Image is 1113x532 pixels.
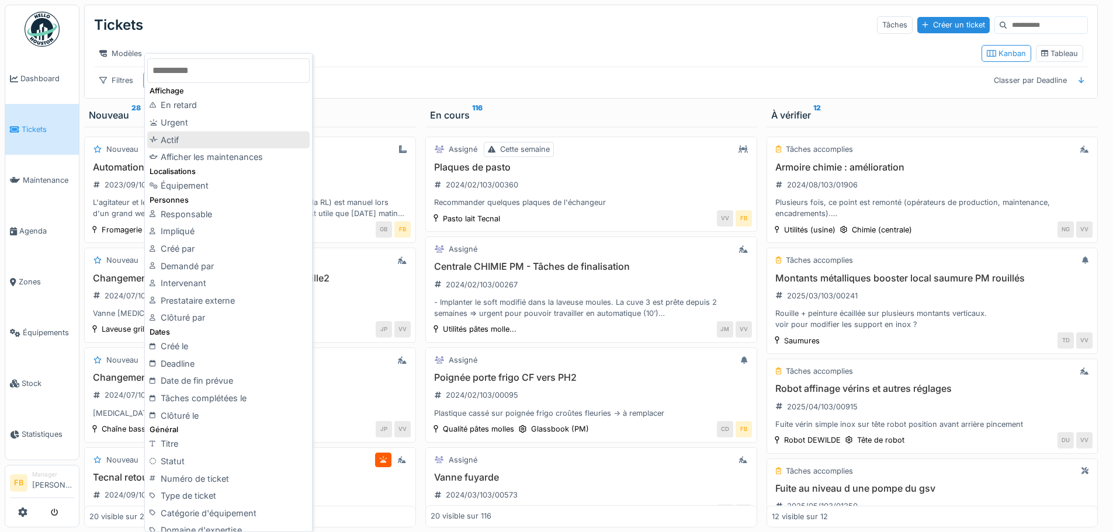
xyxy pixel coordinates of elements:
[106,454,138,465] div: Nouveau
[787,401,858,412] div: 2025/04/103/00915
[394,421,411,437] div: VV
[25,12,60,47] img: Badge_color-CXgf-gQk.svg
[22,378,74,389] span: Stock
[147,326,310,338] div: Dates
[147,177,310,194] div: Équipement
[772,197,1093,219] div: Plusieurs fois, ce point est remonté (opérateurs de production, maintenance, encadrements). Le bu...
[147,487,310,505] div: Type de ticket
[102,324,161,335] div: Laveuse grilles 2
[147,338,310,355] div: Créé le
[852,224,912,235] div: Chimie (centrale)
[89,197,411,219] div: L'agitateur et le refroidissement de la cuve RR06 (intérieur de la RL) est manuel lors d'un grand...
[394,321,411,338] div: VV
[449,354,477,366] div: Assigné
[147,206,310,223] div: Responsable
[376,421,392,437] div: JP
[1041,48,1079,59] div: Tableau
[105,290,175,301] div: 2024/07/103/01669
[20,73,74,84] span: Dashboard
[147,148,310,166] div: Afficher les maintenances
[147,240,310,258] div: Créé par
[147,453,310,470] div: Statut
[431,197,752,208] div: Recommander quelques plaques de l'échangeur
[1057,432,1074,448] div: DU
[736,210,752,227] div: FB
[89,408,411,419] div: [MEDICAL_DATA] à manipuler
[131,108,141,122] sup: 28
[23,327,74,338] span: Équipements
[147,166,310,177] div: Localisations
[431,472,752,483] h3: Vanne fuyarde
[784,335,820,346] div: Saumures
[376,321,392,338] div: JP
[449,244,477,255] div: Assigné
[32,470,74,495] li: [PERSON_NAME]
[106,255,138,266] div: Nouveau
[19,276,74,287] span: Zones
[1057,332,1074,349] div: TD
[147,355,310,373] div: Deadline
[857,434,904,446] div: Tête de robot
[987,48,1026,59] div: Kanban
[147,222,310,240] div: Impliqué
[446,179,518,190] div: 2024/02/103/00360
[736,321,752,338] div: VV
[917,17,990,33] div: Créer un ticket
[106,354,138,366] div: Nouveau
[787,500,858,512] div: 2025/05/103/01250
[717,505,733,521] div: VV
[105,489,175,500] div: 2024/09/103/02134
[787,290,858,301] div: 2025/03/103/00241
[147,424,310,435] div: Général
[431,408,752,419] div: Plastique cassé sur poignée frigo croûtes fleuries -> à remplacer
[772,483,1093,494] h3: Fuite au niveau d une pompe du gsv
[1057,221,1074,238] div: NG
[431,162,752,173] h3: Plaques de pasto
[89,472,411,483] h3: Tecnal retourner dès moules
[147,470,310,488] div: Numéro de ticket
[10,474,27,492] li: FB
[472,108,483,122] sup: 116
[32,470,74,479] div: Manager
[89,162,411,173] h3: Automation de RR06
[772,383,1093,394] h3: Robot affinage vérins et autres réglages
[147,292,310,310] div: Prestataire externe
[443,423,514,434] div: Qualité pâtes molles
[772,273,1093,284] h3: Montants métalliques booster local saumure PM rouillés
[1076,221,1093,238] div: VV
[147,114,310,131] div: Urgent
[102,224,188,235] div: Fromagerie Herve Soc...
[105,390,174,401] div: 2024/07/103/01670
[94,45,147,62] div: Modèles
[106,144,138,155] div: Nouveau
[147,435,310,453] div: Titre
[22,124,74,135] span: Tickets
[786,465,853,477] div: Tâches accomplies
[736,505,752,521] div: VV
[147,131,310,149] div: Actif
[772,419,1093,430] div: Fuite vérin simple inox sur tête robot position avant arrière pincement
[147,372,310,390] div: Date de fin prévue
[431,511,491,522] div: 20 visible sur 116
[23,175,74,186] span: Maintenance
[786,255,853,266] div: Tâches accomplies
[147,309,310,326] div: Clôturé par
[877,16,913,33] div: Tâches
[89,273,411,284] h3: Changement vanne vidange bac acide laveuse grille2
[446,390,518,401] div: 2024/02/103/00095
[736,421,752,437] div: FB
[443,213,500,224] div: Pasto lait Tecnal
[147,96,310,114] div: En retard
[394,221,411,238] div: FB
[89,372,411,383] h3: Changement vanne vidage bac laveuse bassine
[105,179,177,190] div: 2023/09/103/00469
[376,221,392,238] div: GB
[772,308,1093,330] div: Rouille + peinture écaillée sur plusieurs montants verticaux. voir pour modifier les support en i...
[784,434,841,446] div: Robot DEWILDE
[717,421,733,437] div: CD
[89,511,149,522] div: 20 visible sur 28
[1076,432,1093,448] div: VV
[771,108,1094,122] div: À vérifier
[989,72,1072,89] div: Classer par Deadline
[89,308,411,319] div: Vanne [MEDICAL_DATA] à manipuler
